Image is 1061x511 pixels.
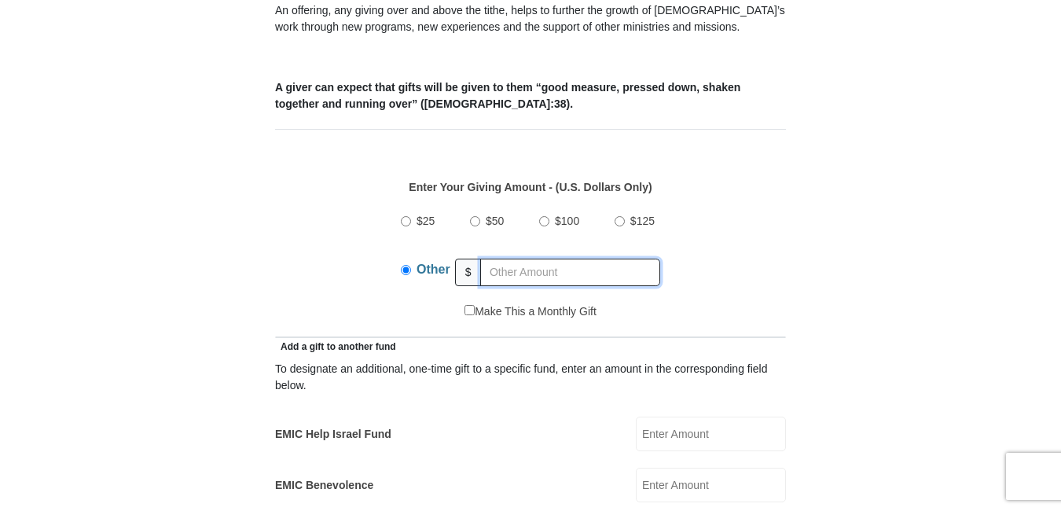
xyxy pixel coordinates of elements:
[455,259,482,286] span: $
[275,341,396,352] span: Add a gift to another fund
[480,259,660,286] input: Other Amount
[464,303,597,320] label: Make This a Monthly Gift
[464,305,475,315] input: Make This a Monthly Gift
[555,215,579,227] span: $100
[275,2,786,35] p: An offering, any giving over and above the tithe, helps to further the growth of [DEMOGRAPHIC_DAT...
[275,477,373,494] label: EMIC Benevolence
[417,263,450,276] span: Other
[636,417,786,451] input: Enter Amount
[417,215,435,227] span: $25
[409,181,652,193] strong: Enter Your Giving Amount - (U.S. Dollars Only)
[630,215,655,227] span: $125
[275,81,740,110] b: A giver can expect that gifts will be given to them “good measure, pressed down, shaken together ...
[486,215,504,227] span: $50
[636,468,786,502] input: Enter Amount
[275,361,786,394] div: To designate an additional, one-time gift to a specific fund, enter an amount in the correspondin...
[275,426,391,443] label: EMIC Help Israel Fund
